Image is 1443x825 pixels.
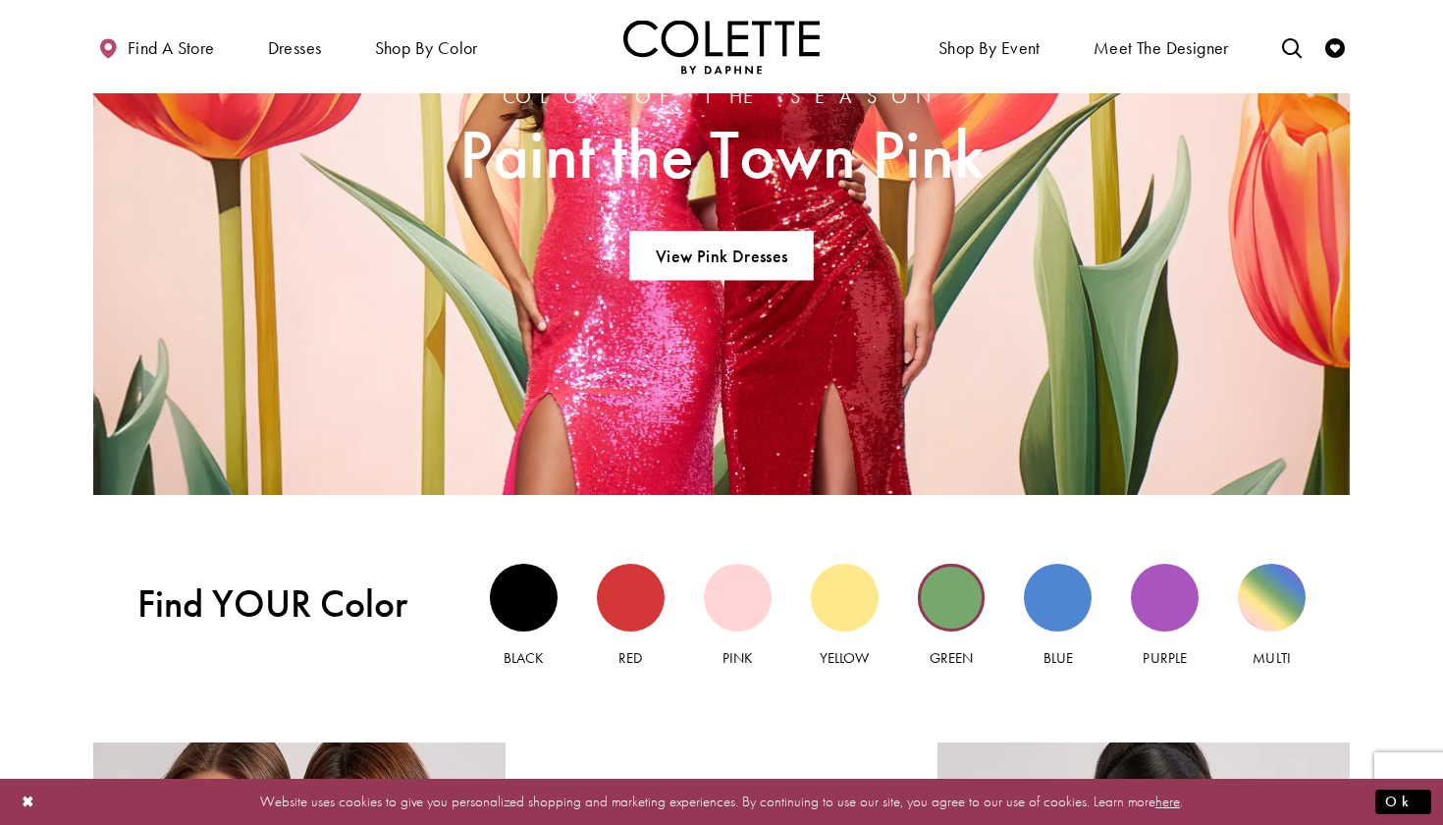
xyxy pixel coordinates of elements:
[629,232,813,281] a: View Pink Dresses
[490,564,558,632] div: Black view
[459,117,985,192] span: Paint the Town Pink
[128,38,215,58] span: Find a store
[811,564,879,632] div: Yellow view
[623,20,820,74] img: Colette by Daphne
[1089,20,1234,74] a: Meet the designer
[1375,790,1431,814] button: Submit Dialog
[1131,564,1199,669] a: Purple view Purple
[490,564,558,669] a: Black view Black
[370,20,483,74] span: Shop by color
[1024,564,1092,632] div: Blue view
[597,564,665,669] a: Red view Red
[137,581,446,627] span: Find YOUR Color
[1320,20,1350,74] a: Check Wishlist
[811,564,879,669] a: Yellow view Yellow
[93,20,219,74] a: Find a store
[1155,792,1180,811] a: here
[938,38,1041,58] span: Shop By Event
[268,38,322,58] span: Dresses
[704,564,772,669] a: Pink view Pink
[820,648,869,668] span: Yellow
[1094,38,1229,58] span: Meet the designer
[597,564,665,632] div: Red view
[1043,648,1073,668] span: Blue
[934,20,1045,74] span: Shop By Event
[1024,564,1092,669] a: Blue view Blue
[1143,648,1186,668] span: Purple
[918,564,986,669] a: Green view Green
[618,648,642,668] span: Red
[1131,564,1199,632] div: Purple view
[459,85,985,107] span: Color of the Season
[141,789,1302,815] p: Website uses cookies to give you personalized shopping and marketing experiences. By continuing t...
[722,648,753,668] span: Pink
[704,564,772,632] div: Pink view
[504,648,544,668] span: Black
[263,20,327,74] span: Dresses
[1253,648,1290,668] span: Multi
[1277,20,1307,74] a: Toggle search
[12,785,45,819] button: Close Dialog
[375,38,478,58] span: Shop by color
[918,564,986,632] div: Green view
[930,648,973,668] span: Green
[1238,564,1306,632] div: Multi view
[1238,564,1306,669] a: Multi view Multi
[623,20,820,74] a: Visit Home Page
